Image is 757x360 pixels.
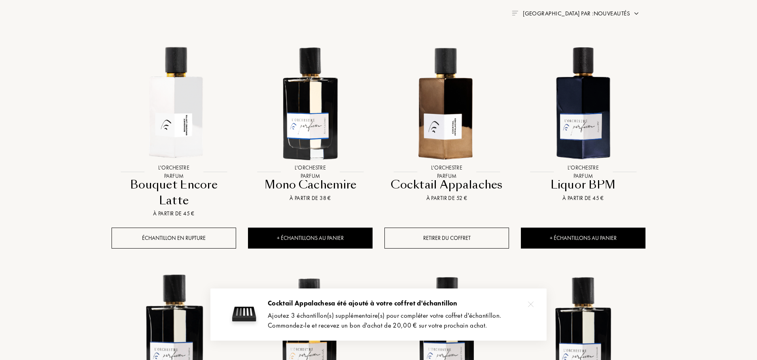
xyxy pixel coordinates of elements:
div: Ajoutez 3 échantillon(s) supplémentaire(s) pour compléter votre coffret d'échantillon. Commandez-... [268,310,535,330]
a: Liquor BPM L'Orchestre ParfumL'Orchestre ParfumLiquor BPMÀ partir de 45 € [521,32,645,212]
a: Mono Cachemire L'Orchestre ParfumL'Orchestre ParfumMono CachemireÀ partir de 38 € [248,32,373,212]
div: À partir de 52 € [388,194,506,202]
div: Cocktail Appalaches a été ajouté à votre coffret d'échantillon [268,298,535,309]
img: Liquor BPM L'Orchestre Parfum [522,41,645,164]
div: À partir de 45 € [524,194,642,202]
div: Retirer du coffret [384,228,509,249]
img: filter_by.png [512,11,518,15]
img: arrow.png [633,10,640,17]
div: Bouquet Encore Latte [115,177,233,208]
div: + Échantillons au panier [521,228,645,249]
img: Bouquet Encore Latte L'Orchestre Parfum [112,41,235,164]
img: sample box 2 [228,298,260,330]
a: Cocktail Appalaches L'Orchestre ParfumL'Orchestre ParfumCocktail AppalachesÀ partir de 52 € [384,32,509,212]
a: Bouquet Encore Latte L'Orchestre ParfumL'Orchestre ParfumBouquet Encore LatteÀ partir de 45 € [112,32,236,228]
img: cross.svg [528,302,534,307]
img: Mono Cachemire L'Orchestre Parfum [249,41,372,164]
img: Cocktail Appalaches L'Orchestre Parfum [385,41,508,164]
div: + Échantillons au panier [248,228,373,249]
div: À partir de 38 € [251,194,369,202]
span: [GEOGRAPHIC_DATA] par : Nouveautés [523,9,630,17]
div: À partir de 45 € [115,209,233,218]
div: Échantillon en rupture [112,228,236,249]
